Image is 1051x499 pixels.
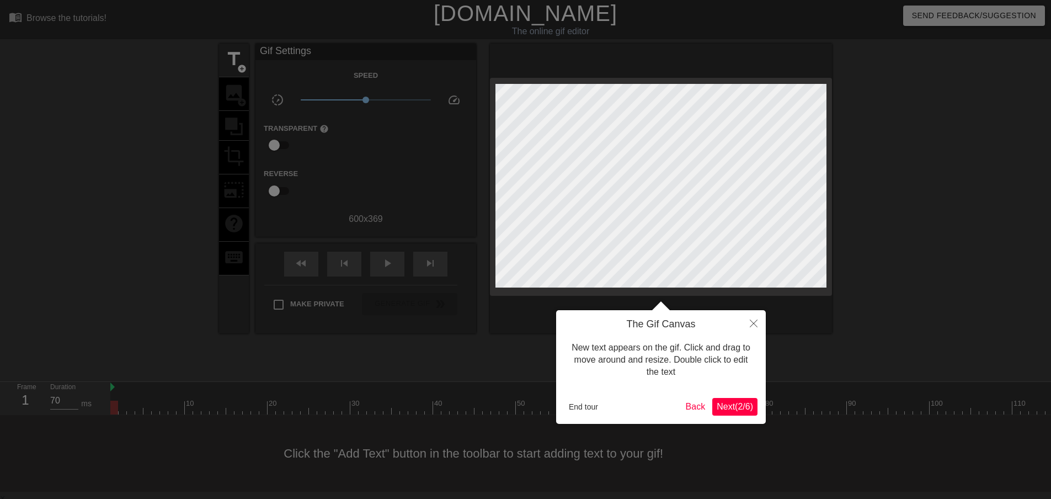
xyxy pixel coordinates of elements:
div: New text appears on the gif. Click and drag to move around and resize. Double click to edit the text [564,331,757,390]
button: End tour [564,399,602,415]
button: Next [712,398,757,416]
h4: The Gif Canvas [564,318,757,331]
span: Next ( 2 / 6 ) [717,402,753,411]
button: Close [741,310,766,336]
button: Back [681,398,710,416]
